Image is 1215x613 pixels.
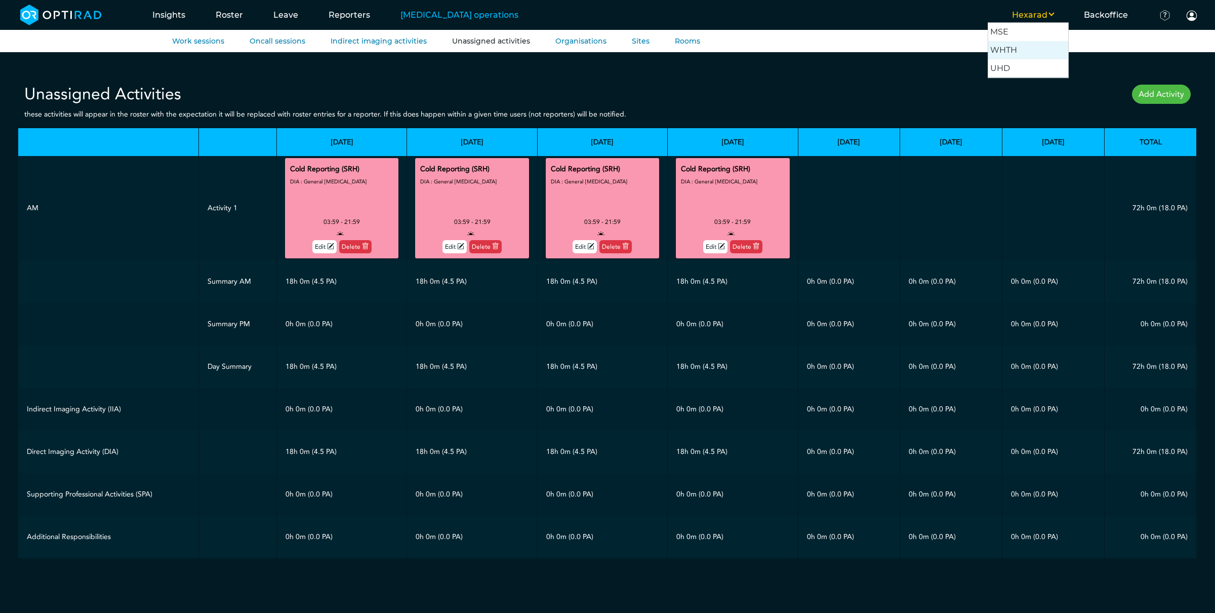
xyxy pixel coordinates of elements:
a: Rooms [675,36,700,46]
td: 18h 0m (4.5 PA) [537,346,667,388]
td: 0h 0m (0.0 PA) [1105,303,1197,346]
td: 0h 0m (0.0 PA) [537,303,667,346]
td: 72h 0m (18.0 PA) [1105,346,1197,388]
td: 18h 0m (4.5 PA) [407,431,537,473]
small: DIA : General [MEDICAL_DATA] [290,178,367,185]
div: 03:59 - 21:59 [323,216,360,228]
td: Activity 1 [198,156,276,260]
div: 03:59 - 21:59 [714,216,751,228]
td: 0h 0m (0.0 PA) [276,388,407,431]
td: 0h 0m (0.0 PA) [900,388,1002,431]
td: 0h 0m (0.0 PA) [798,516,900,558]
td: 0h 0m (0.0 PA) [1105,473,1197,516]
td: 0h 0m (0.0 PA) [798,260,900,303]
td: 0h 0m (0.0 PA) [276,303,407,346]
td: 0h 0m (0.0 PA) [1105,516,1197,558]
a: Sites [632,36,650,46]
td: 18h 0m (4.5 PA) [668,431,798,473]
td: 0h 0m (0.0 PA) [900,260,1002,303]
td: Additional Responsibilities [18,516,198,558]
i: open to allocation [465,229,476,239]
td: 0h 0m (0.0 PA) [900,303,1002,346]
td: 72h 0m (18.0 PA) [1105,156,1197,260]
ul: Hexarad [988,22,1069,78]
td: 18h 0m (4.5 PA) [276,431,407,473]
td: 0h 0m (0.0 PA) [798,473,900,516]
td: Summary PM [198,303,276,346]
button: Hexarad [997,9,1069,21]
td: 0h 0m (0.0 PA) [668,516,798,558]
td: AM [18,156,198,260]
td: 0h 0m (0.0 PA) [668,473,798,516]
td: 18h 0m (4.5 PA) [668,260,798,303]
i: open to allocation [595,229,606,239]
button: UHD [988,59,1068,78]
td: 72h 0m (18.0 PA) [1105,431,1197,473]
th: [DATE] [668,128,798,156]
th: [DATE] [798,128,900,156]
td: 18h 0m (4.5 PA) [537,431,667,473]
td: 0h 0m (0.0 PA) [900,516,1002,558]
td: 0h 0m (0.0 PA) [276,473,407,516]
th: [DATE] [900,128,1002,156]
a: Indirect imaging activities [331,36,427,46]
button: MSE [988,23,1068,41]
img: brand-opti-rad-logos-blue-and-white-d2f68631ba2948856bd03f2d395fb146ddc8fb01b4b6e9315ea85fa773367... [20,5,102,25]
td: 0h 0m (0.0 PA) [1002,346,1105,388]
td: Day Summary [198,346,276,388]
i: open to allocation [335,229,346,239]
td: 0h 0m (0.0 PA) [407,473,537,516]
div: 03:59 - 21:59 [584,216,621,228]
td: 0h 0m (0.0 PA) [1002,431,1105,473]
td: 0h 0m (0.0 PA) [668,303,798,346]
div: Cold Reporting (SRH) [420,163,490,175]
td: 0h 0m (0.0 PA) [407,388,537,431]
small: these activities will appear in the roster with the expectation it will be replaced with roster e... [24,109,626,119]
td: 18h 0m (4.5 PA) [276,260,407,303]
a: Work sessions [172,36,224,46]
td: 18h 0m (4.5 PA) [407,346,537,388]
th: Total [1105,128,1197,156]
i: open to allocation [725,229,737,239]
td: 0h 0m (0.0 PA) [1002,303,1105,346]
td: 0h 0m (0.0 PA) [668,388,798,431]
a: Oncall sessions [250,36,305,46]
td: 0h 0m (0.0 PA) [407,303,537,346]
td: Indirect Imaging Activity (IIA) [18,388,198,431]
td: 0h 0m (0.0 PA) [537,516,667,558]
a: Organisations [555,36,606,46]
td: 0h 0m (0.0 PA) [537,388,667,431]
td: 18h 0m (4.5 PA) [407,260,537,303]
th: [DATE] [407,128,537,156]
small: DIA : General [MEDICAL_DATA] [551,178,627,185]
button: WHTH [988,41,1068,59]
td: 18h 0m (4.5 PA) [668,346,798,388]
a: Add Activity [1132,85,1191,104]
td: 0h 0m (0.0 PA) [1002,473,1105,516]
a: Unassigned activities [452,36,530,46]
td: 0h 0m (0.0 PA) [276,516,407,558]
th: [DATE] [276,128,407,156]
td: 0h 0m (0.0 PA) [1002,260,1105,303]
div: 03:59 - 21:59 [454,216,491,228]
small: DIA : General [MEDICAL_DATA] [420,178,497,185]
td: 72h 0m (18.0 PA) [1105,260,1197,303]
div: Cold Reporting (SRH) [681,163,750,175]
h2: Unassigned Activities [24,85,798,104]
td: 18h 0m (4.5 PA) [537,260,667,303]
td: Supporting Professional Activities (SPA) [18,473,198,516]
small: DIA : General [MEDICAL_DATA] [681,178,757,185]
th: [DATE] [1002,128,1105,156]
div: Cold Reporting (SRH) [290,163,359,175]
td: 0h 0m (0.0 PA) [900,473,1002,516]
th: [DATE] [537,128,667,156]
td: 0h 0m (0.0 PA) [798,303,900,346]
td: Direct Imaging Activity (DIA) [18,431,198,473]
td: 0h 0m (0.0 PA) [1105,388,1197,431]
td: 0h 0m (0.0 PA) [537,473,667,516]
td: 18h 0m (4.5 PA) [276,346,407,388]
td: 0h 0m (0.0 PA) [798,431,900,473]
td: 0h 0m (0.0 PA) [407,516,537,558]
td: Summary AM [198,260,276,303]
td: 0h 0m (0.0 PA) [1002,388,1105,431]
